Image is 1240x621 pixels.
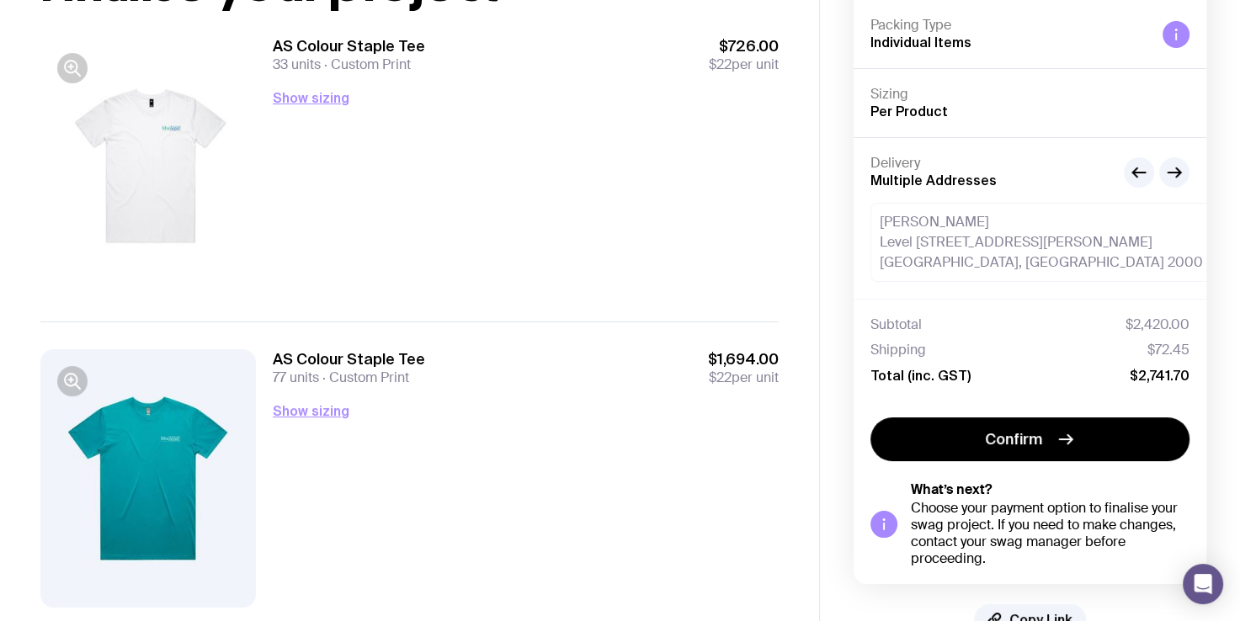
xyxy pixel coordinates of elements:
span: per unit [708,369,779,386]
span: Subtotal [870,316,922,333]
span: Confirm [985,429,1042,449]
span: $2,420.00 [1126,316,1189,333]
span: Multiple Addresses [870,172,997,188]
span: Custom Print [321,56,411,73]
span: Individual Items [870,34,971,50]
div: [PERSON_NAME] Level [STREET_ADDRESS][PERSON_NAME] [GEOGRAPHIC_DATA], [GEOGRAPHIC_DATA] 2000 [870,203,1212,282]
span: $726.00 [709,36,779,56]
span: $22 [709,369,732,386]
div: Choose your payment option to finalise your swag project. If you need to make changes, contact yo... [911,500,1189,567]
span: $1,694.00 [708,349,779,369]
span: $2,741.70 [1130,367,1189,384]
span: $72.45 [1147,342,1189,358]
span: 33 units [273,56,321,73]
h4: Delivery [870,155,1110,172]
h3: AS Colour Staple Tee [273,36,425,56]
span: 77 units [273,369,319,386]
h4: Sizing [870,86,1189,103]
button: Show sizing [273,401,349,421]
span: $22 [709,56,732,73]
h5: What’s next? [911,481,1189,498]
span: Custom Print [319,369,409,386]
div: Open Intercom Messenger [1183,564,1223,604]
h4: Packing Type [870,17,1149,34]
button: Show sizing [273,88,349,108]
span: per unit [709,56,779,73]
span: Shipping [870,342,926,358]
span: Per Product [870,103,948,119]
h3: AS Colour Staple Tee [273,349,425,369]
button: Confirm [870,417,1189,461]
span: Total (inc. GST) [870,367,971,384]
